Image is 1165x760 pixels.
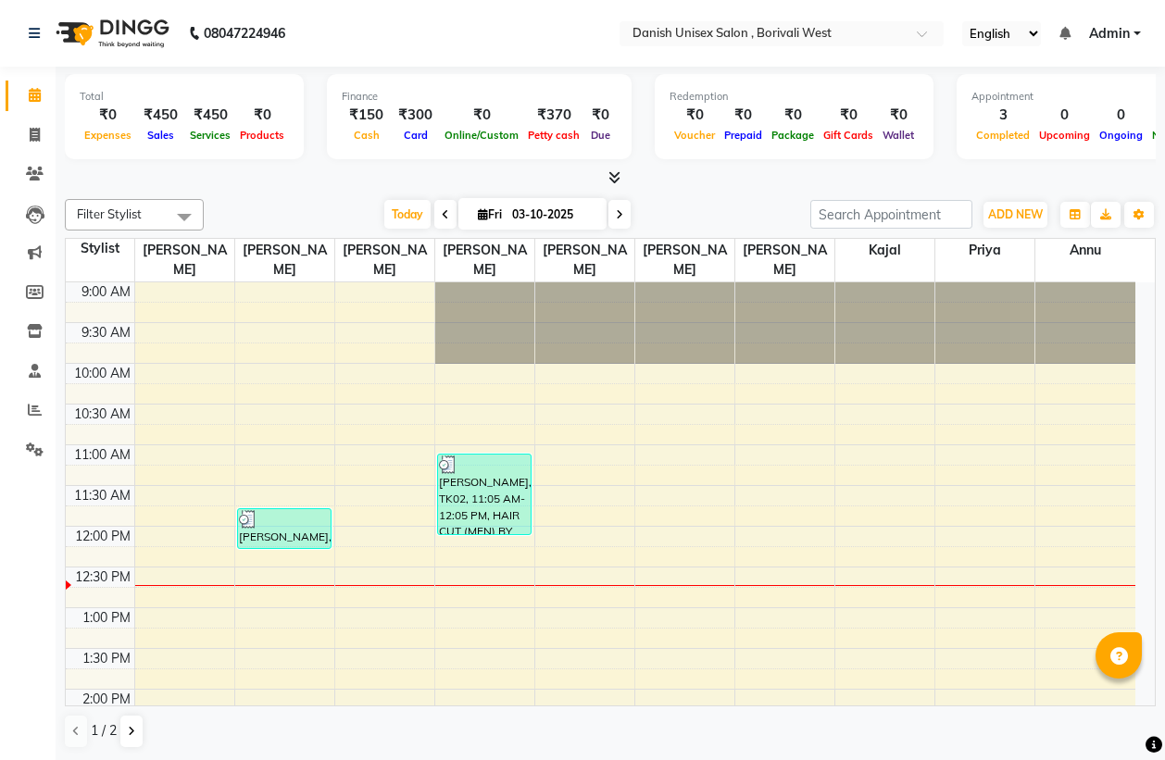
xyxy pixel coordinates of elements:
div: Stylist [66,239,134,258]
div: ₹0 [235,105,289,126]
div: ₹0 [584,105,617,126]
iframe: chat widget [1087,686,1146,741]
div: 9:00 AM [78,282,134,302]
div: ₹0 [878,105,919,126]
span: kajal [835,239,934,262]
div: ₹0 [80,105,136,126]
div: ₹450 [185,105,235,126]
input: Search Appointment [810,200,972,229]
span: Today [384,200,431,229]
div: ₹0 [720,105,767,126]
span: Online/Custom [440,129,523,142]
div: 3 [971,105,1034,126]
div: 12:30 PM [71,567,134,587]
span: Voucher [670,129,720,142]
div: 1:30 PM [79,649,134,668]
div: [PERSON_NAME], TK02, 11:05 AM-12:05 PM, HAIR CUT (MEN) BY STYLIST,BASIC SERVICE (MEN) SHAVING [438,455,531,534]
span: Due [586,129,615,142]
div: ₹0 [767,105,819,126]
div: 10:30 AM [70,405,134,424]
input: 2025-10-03 [507,201,599,229]
div: [PERSON_NAME], TK03, 11:45 AM-12:15 PM, THREADING (MEN) EYEBROW / FOREHEAD / NOSE [238,509,331,548]
div: ₹0 [440,105,523,126]
div: 11:00 AM [70,445,134,465]
div: ₹0 [670,105,720,126]
span: Filter Stylist [77,206,142,221]
div: 1:00 PM [79,608,134,628]
span: Completed [971,129,1034,142]
span: [PERSON_NAME] [735,239,834,281]
span: Annu [1035,239,1135,262]
div: 11:30 AM [70,486,134,505]
div: Total [80,89,289,105]
div: Finance [342,89,617,105]
span: Admin [1089,24,1130,44]
span: ADD NEW [988,207,1043,221]
div: 10:00 AM [70,364,134,383]
span: Services [185,129,235,142]
div: 12:00 PM [71,527,134,546]
div: ₹150 [342,105,391,126]
span: Expenses [80,129,136,142]
div: 0 [1034,105,1095,126]
span: 1 / 2 [91,721,117,741]
img: logo [47,7,174,59]
span: [PERSON_NAME] [335,239,434,281]
button: ADD NEW [983,202,1047,228]
span: [PERSON_NAME] [635,239,734,281]
span: Fri [473,207,507,221]
b: 08047224946 [204,7,285,59]
span: Priya [935,239,1034,262]
div: ₹450 [136,105,185,126]
span: Card [399,129,432,142]
div: 9:30 AM [78,323,134,343]
span: Upcoming [1034,129,1095,142]
span: [PERSON_NAME] [235,239,334,281]
span: Wallet [878,129,919,142]
div: ₹300 [391,105,440,126]
span: Sales [143,129,179,142]
span: Ongoing [1095,129,1147,142]
span: [PERSON_NAME] [535,239,634,281]
div: ₹0 [819,105,878,126]
span: [PERSON_NAME] [435,239,534,281]
div: Redemption [670,89,919,105]
span: Gift Cards [819,129,878,142]
div: 2:00 PM [79,690,134,709]
span: Products [235,129,289,142]
div: 0 [1095,105,1147,126]
div: ₹370 [523,105,584,126]
span: Petty cash [523,129,584,142]
span: Cash [349,129,384,142]
span: [PERSON_NAME] [135,239,234,281]
span: Prepaid [720,129,767,142]
span: Package [767,129,819,142]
